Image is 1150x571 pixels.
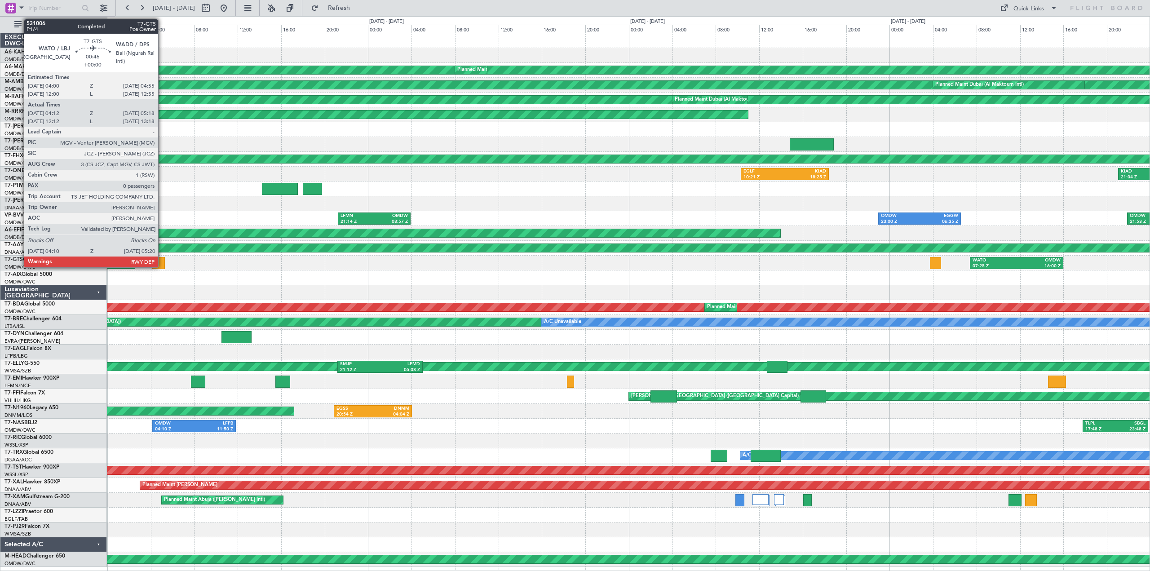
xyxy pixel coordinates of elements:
a: M-RRRRGlobal 6000 [4,109,56,114]
a: WSSL/XSP [4,471,28,478]
div: 12:00 [1020,25,1064,33]
div: 10:21 Z [743,174,785,181]
span: T7-[PERSON_NAME] [4,138,57,144]
span: T7-RIC [4,435,21,440]
a: OMDB/DXB [4,71,31,78]
a: OMDW/DWC [4,308,35,315]
a: OMDW/DWC [4,160,35,167]
span: T7-GTS [4,257,23,262]
a: OMDW/DWC [4,219,35,226]
input: Trip Number [27,1,79,15]
div: 08:00 [977,25,1020,33]
div: 16:00 Z [1017,263,1061,270]
div: 00:00 [368,25,411,33]
a: T7-EAGLFalcon 8X [4,346,51,351]
span: All Aircraft [23,22,95,28]
a: DNMM/LOS [4,412,32,419]
div: 03:57 Z [374,219,408,225]
span: M-AMBR [4,79,27,84]
a: T7-FFIFalcon 7X [4,390,45,396]
div: 21:12 Z [340,367,380,373]
div: 12:00 [238,25,281,33]
a: OMDW/DWC [4,264,35,270]
div: 00:00 [889,25,933,33]
a: T7-EMIHawker 900XP [4,376,59,381]
a: OMDW/DWC [4,86,35,93]
div: 08:00 [455,25,499,33]
a: T7-N1960Legacy 650 [4,405,58,411]
div: Planned Maint Dubai (Al Maktoum Intl) [457,63,546,77]
button: Quick Links [995,1,1062,15]
div: 16:00 [542,25,585,33]
span: T7-ELLY [4,361,24,366]
div: DNMM [373,406,409,412]
a: OMDW/DWC [4,175,35,181]
div: 16:00 [1063,25,1107,33]
span: M-RRRR [4,109,26,114]
div: [DATE] - [DATE] [891,18,925,26]
a: OMDW/DWC [4,560,35,567]
div: Planned Maint Dubai (Al Maktoum Intl) [935,78,1024,92]
div: OMDW [155,421,194,427]
div: SBGL [1115,421,1146,427]
div: Planned Maint Abuja ([PERSON_NAME] Intl) [164,493,265,507]
a: T7-AIXGlobal 5000 [4,272,52,277]
a: EVRA/[PERSON_NAME] [4,338,60,345]
a: T7-[PERSON_NAME]Global 6000 [4,198,87,203]
div: LFPB [194,421,233,427]
a: T7-RICGlobal 6000 [4,435,52,440]
div: Quick Links [1013,4,1044,13]
div: 05:03 Z [380,367,420,373]
span: T7-BDA [4,301,24,307]
div: A/C Unavailable [544,315,581,329]
div: OMDW [881,213,920,219]
div: KIAD [785,168,826,175]
button: All Aircraft [10,18,97,32]
a: T7-LZZIPraetor 600 [4,509,53,514]
a: DNAA/ABV [4,249,31,256]
span: T7-EMI [4,376,22,381]
div: 08:00 [716,25,759,33]
span: T7-[PERSON_NAME] [4,198,57,203]
a: T7-BREChallenger 604 [4,316,62,322]
div: 18:25 Z [785,174,826,181]
span: T7-TST [4,465,22,470]
div: Planned Maint [PERSON_NAME] [142,478,217,492]
a: T7-XAMGulfstream G-200 [4,494,70,500]
span: T7-AAY [4,242,24,248]
span: A6-KAH [4,49,25,55]
a: T7-[PERSON_NAME]Global 7500 [4,124,87,129]
a: T7-DYNChallenger 604 [4,331,63,336]
div: EGSS [336,406,373,412]
a: OMDW/DWC [4,279,35,285]
span: T7-DYN [4,331,25,336]
a: LFPB/LBG [4,353,28,359]
button: Refresh [307,1,361,15]
span: A6-MAH [4,64,27,70]
a: WMSA/SZB [4,367,31,374]
a: DNAA/ABV [4,486,31,493]
a: OMDB/DXB [4,234,31,241]
div: OMDW [374,213,408,219]
div: 20:00 [325,25,368,33]
div: LFMN [341,213,374,219]
div: EGGW [920,213,958,219]
span: [DATE] - [DATE] [153,4,195,12]
span: T7-LZZI [4,509,23,514]
a: T7-ELLYG-550 [4,361,40,366]
div: 04:00 [672,25,716,33]
div: [DATE] - [DATE] [630,18,665,26]
a: DNAA/ABV [4,204,31,211]
span: T7-XAM [4,494,25,500]
a: A6-MAHGlobal 7500 [4,64,57,70]
a: EGLF/FAB [4,516,28,522]
span: T7-FFI [4,390,20,396]
span: T7-P1MP [4,183,27,188]
div: 23:00 Z [881,219,920,225]
div: 00:00 [107,25,151,33]
a: VP-BVVBBJ1 [4,212,37,218]
div: 20:54 Z [336,412,373,418]
div: 04:10 Z [155,426,194,433]
span: T7-PJ29 [4,524,25,529]
div: WATO [973,257,1017,264]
